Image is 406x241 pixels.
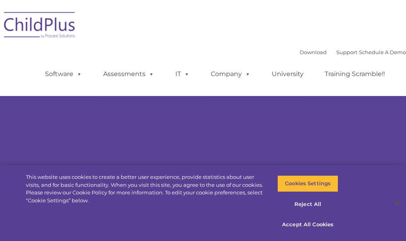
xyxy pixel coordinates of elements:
[277,175,338,192] button: Cookies Settings
[167,66,198,82] a: IT
[336,49,357,55] a: Support
[95,66,162,82] a: Assessments
[203,66,259,82] a: Company
[317,66,393,82] a: Training Scramble!!
[300,49,406,55] font: |
[37,66,90,82] a: Software
[277,196,338,213] button: Reject All
[388,194,406,212] button: Close
[264,66,312,82] a: University
[26,173,265,204] div: This website uses cookies to create a better user experience, provide statistics about user visit...
[277,216,338,233] button: Accept All Cookies
[359,49,406,55] a: Schedule A Demo
[300,49,327,55] a: Download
